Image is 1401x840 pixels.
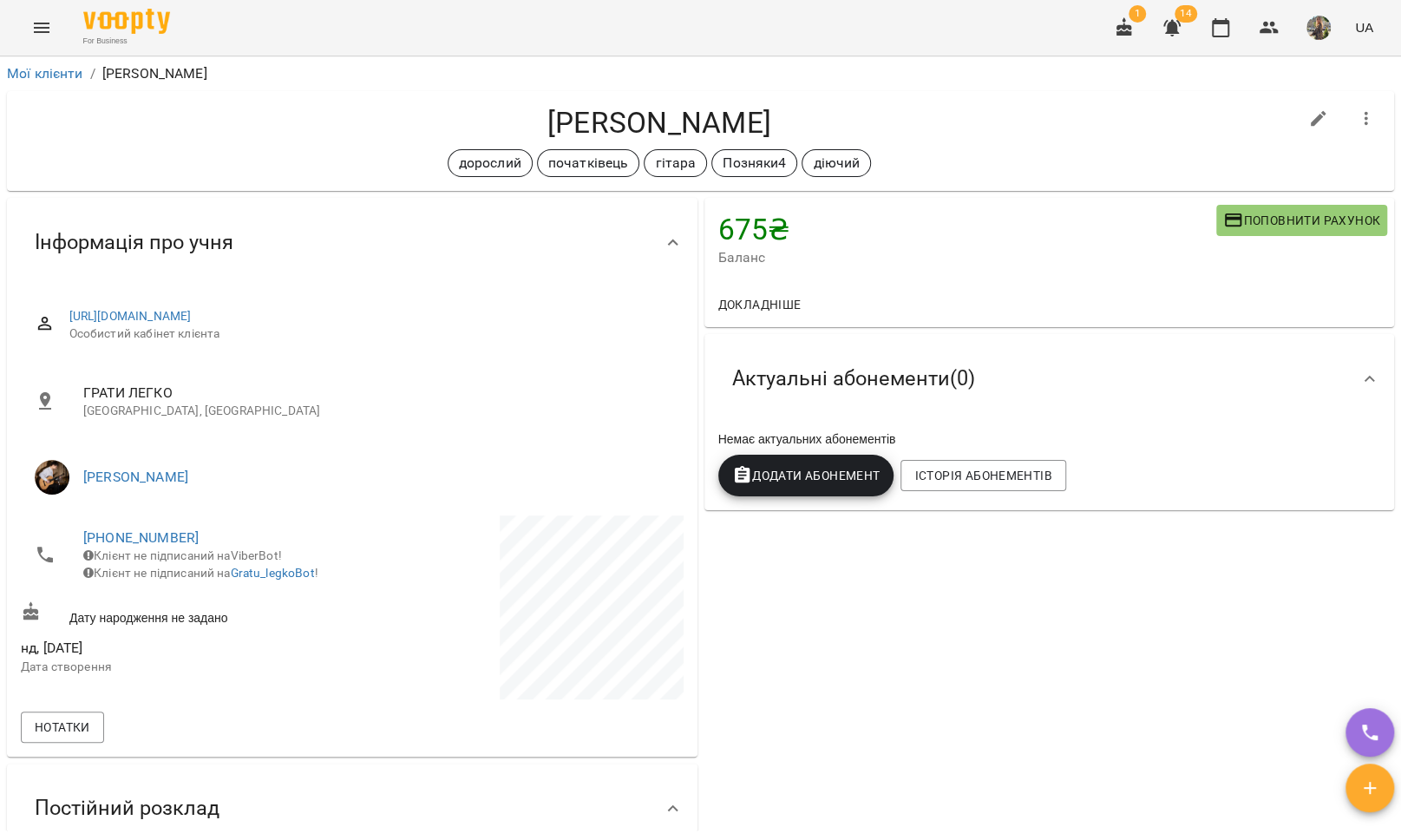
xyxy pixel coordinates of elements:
[83,566,318,580] span: Клієнт не підписаний на !
[90,63,95,84] li: /
[655,153,696,174] p: гітара
[459,153,521,174] p: дорослий
[231,566,315,580] a: Gratu_legkoBot
[704,334,1395,423] div: Актуальні абонементи(0)
[69,325,670,343] span: Особистий кабінет клієнта
[21,7,62,49] button: Menu
[548,153,629,174] p: початківець
[35,229,233,256] span: Інформація про учня
[69,309,192,323] a: [URL][DOMAIN_NAME]
[83,548,282,562] span: Клієнт не підписаний на ViberBot!
[1216,205,1387,236] button: Поповнити рахунок
[21,105,1298,141] h4: [PERSON_NAME]
[83,403,670,420] p: [GEOGRAPHIC_DATA], [GEOGRAPHIC_DATA]
[7,63,1394,84] nav: breadcrumb
[715,427,1385,451] div: Немає актуальних абонементів
[83,383,670,404] span: ГРАТИ ЛЕГКО
[711,289,809,320] button: Докладніше
[21,712,104,743] button: Нотатки
[1348,11,1380,43] button: UA
[914,465,1051,486] span: Історія абонементів
[7,65,83,82] a: Мої клієнти
[83,9,170,34] img: Voopty Logo
[802,149,871,177] div: діючий
[718,455,894,496] button: Додати Абонемент
[813,153,860,174] p: діючий
[900,460,1065,491] button: Історія абонементів
[1355,18,1373,36] span: UA
[1223,210,1380,231] span: Поповнити рахунок
[718,247,1216,268] span: Баланс
[1306,16,1331,40] img: d95d3a1f5a58f9939815add2f0358ac8.jpg
[718,212,1216,247] h4: 675 ₴
[644,149,707,177] div: гітара
[718,294,802,315] span: Докладніше
[732,365,975,392] span: Актуальні абонементи ( 0 )
[17,598,352,630] div: Дату народження не задано
[711,149,797,177] div: Позняки4
[35,717,90,738] span: Нотатки
[35,460,69,495] img: Даниїл КАЛАШНИК
[1129,5,1146,23] span: 1
[102,63,207,84] p: [PERSON_NAME]
[1175,5,1197,23] span: 14
[83,529,199,546] a: [PHONE_NUMBER]
[83,36,170,47] span: For Business
[723,153,786,174] p: Позняки4
[732,465,881,486] span: Додати Абонемент
[83,469,188,485] a: [PERSON_NAME]
[537,149,640,177] div: початківець
[21,638,349,659] span: нд, [DATE]
[7,198,697,287] div: Інформація про учня
[448,149,533,177] div: дорослий
[21,659,349,676] p: Дата створення
[35,795,219,822] span: Постійний розклад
